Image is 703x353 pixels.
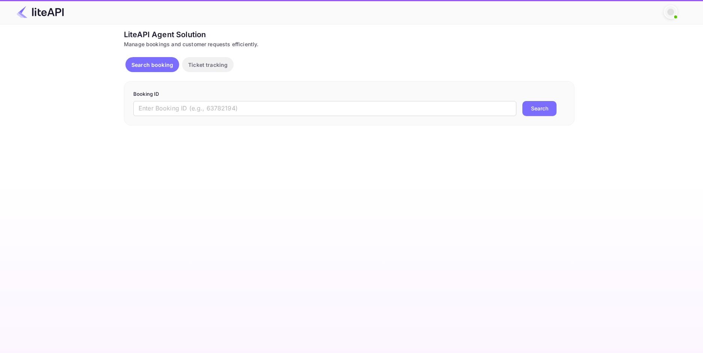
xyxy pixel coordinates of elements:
img: LiteAPI Logo [17,6,64,18]
input: Enter Booking ID (e.g., 63782194) [133,101,516,116]
div: Manage bookings and customer requests efficiently. [124,40,575,48]
p: Booking ID [133,91,565,98]
div: LiteAPI Agent Solution [124,29,575,40]
p: Search booking [131,61,173,69]
button: Search [522,101,557,116]
p: Ticket tracking [188,61,228,69]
